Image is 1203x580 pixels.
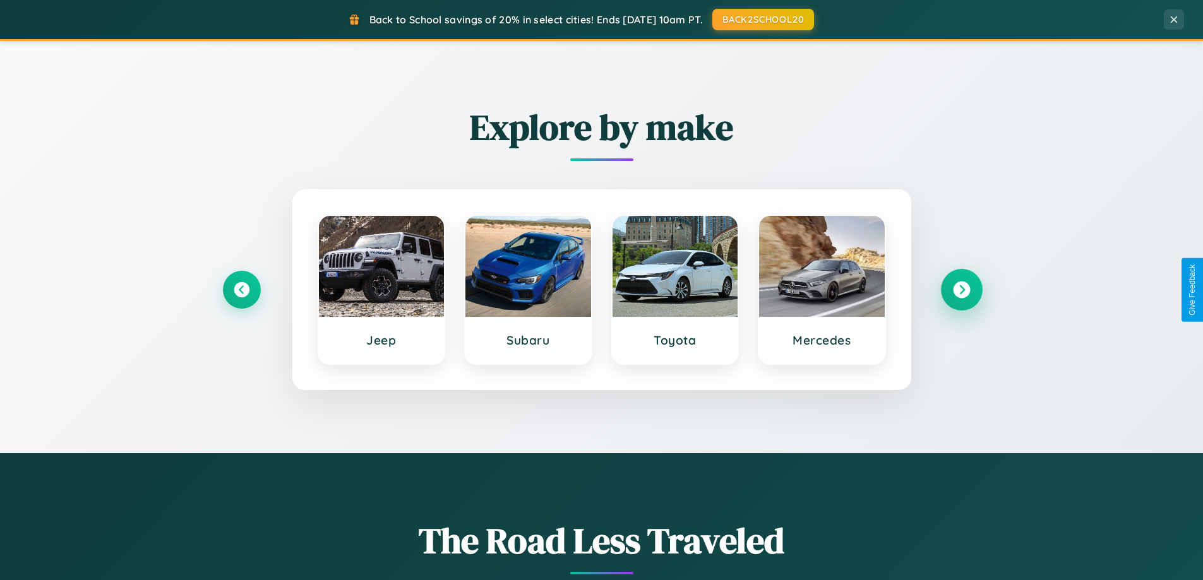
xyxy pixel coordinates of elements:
[223,103,981,151] h2: Explore by make
[223,516,981,565] h1: The Road Less Traveled
[478,333,578,348] h3: Subaru
[332,333,432,348] h3: Jeep
[712,9,814,30] button: BACK2SCHOOL20
[772,333,872,348] h3: Mercedes
[1188,264,1197,316] div: Give Feedback
[369,13,703,26] span: Back to School savings of 20% in select cities! Ends [DATE] 10am PT.
[625,333,726,348] h3: Toyota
